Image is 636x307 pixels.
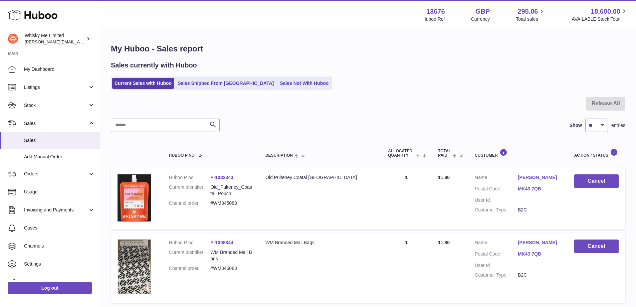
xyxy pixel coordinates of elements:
[112,78,174,89] a: Current Sales with Huboo
[475,174,518,182] dt: Name
[574,174,619,188] button: Cancel
[169,153,195,158] span: Huboo P no
[574,149,619,158] div: Action / Status
[471,16,490,22] div: Currency
[210,175,233,180] a: P-1032343
[111,61,197,70] h2: Sales currently with Huboo
[572,16,628,22] span: AVAILABLE Stock Total
[175,78,276,89] a: Sales Shipped From [GEOGRAPHIC_DATA]
[169,265,211,272] dt: Channel order
[25,32,85,45] div: Whisky Me Limited
[25,39,134,44] span: [PERSON_NAME][EMAIL_ADDRESS][DOMAIN_NAME]
[265,240,375,246] div: WM Branded Mail Bags
[591,7,620,16] span: 18,600.00
[24,137,95,144] span: Sales
[438,175,450,180] span: 11.80
[169,174,211,181] dt: Huboo P no
[24,261,95,267] span: Settings
[381,233,431,303] td: 1
[24,84,88,91] span: Listings
[475,240,518,248] dt: Name
[518,272,561,278] dd: B2C
[423,16,445,22] div: Huboo Ref
[570,122,582,129] label: Show
[24,243,95,249] span: Channels
[169,184,211,197] dt: Current identifier
[24,66,95,72] span: My Dashboard
[518,251,561,257] a: MK43 7QB
[210,249,252,262] dd: WM Branded Mail Bags
[169,240,211,246] dt: Huboo P no
[210,265,252,272] dd: #WM345083
[475,149,561,158] div: Customer
[475,7,490,16] strong: GBP
[611,122,625,129] span: entries
[8,282,92,294] a: Log out
[24,189,95,195] span: Usage
[516,16,546,22] span: Total sales
[475,272,518,278] dt: Customer Type
[516,7,546,22] a: 295.06 Total sales
[210,200,252,206] dd: #WM345083
[574,240,619,253] button: Cancel
[8,34,18,44] img: frances@whiskyshop.com
[24,171,88,177] span: Orders
[277,78,331,89] a: Sales Not With Huboo
[24,225,95,231] span: Cases
[111,43,625,54] h1: My Huboo - Sales report
[210,240,233,245] a: P-1008844
[475,186,518,194] dt: Postal Code
[24,154,95,160] span: Add Manual Order
[572,7,628,22] a: 18,600.00 AVAILABLE Stock Total
[265,153,293,158] span: Description
[438,149,451,158] span: Total paid
[118,174,151,221] img: 1739541345.jpg
[24,207,88,213] span: Invoicing and Payments
[24,279,95,285] span: Returns
[475,251,518,259] dt: Postal Code
[518,174,561,181] a: [PERSON_NAME]
[388,149,414,158] span: ALLOCATED Quantity
[118,240,151,294] img: 1725358317.png
[518,240,561,246] a: [PERSON_NAME]
[517,7,538,16] span: 295.06
[426,7,445,16] strong: 13676
[438,240,450,245] span: 11.80
[24,102,88,109] span: Stock
[518,207,561,213] dd: B2C
[381,168,431,229] td: 1
[24,120,88,127] span: Sales
[518,186,561,192] a: MK43 7QB
[169,249,211,262] dt: Current identifier
[475,262,518,269] dt: User Id
[475,197,518,203] dt: User Id
[475,207,518,213] dt: Customer Type
[169,200,211,206] dt: Channel order
[210,184,252,197] dd: Old_Pulteney_Coastal_Pouch
[265,174,375,181] div: Old Pulteney Coatal [GEOGRAPHIC_DATA]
